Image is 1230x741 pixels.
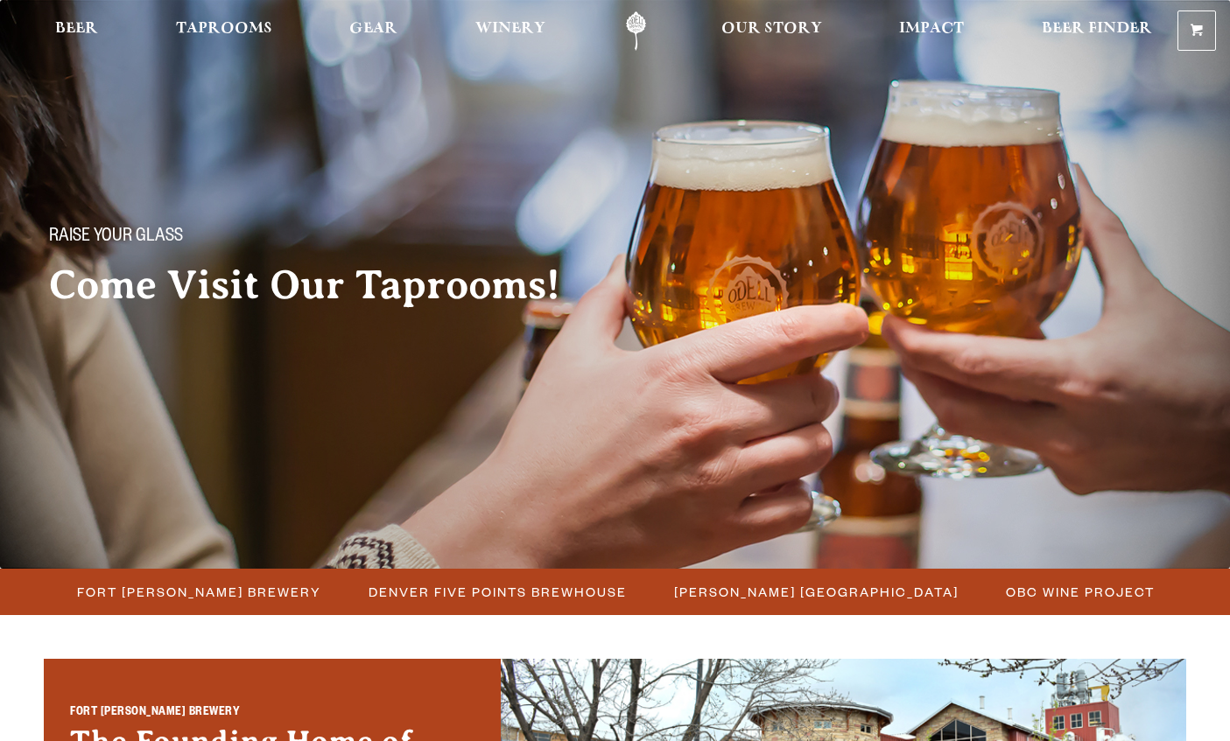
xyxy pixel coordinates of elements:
[995,579,1163,605] a: OBC Wine Project
[664,579,967,605] a: [PERSON_NAME] [GEOGRAPHIC_DATA]
[77,579,321,605] span: Fort [PERSON_NAME] Brewery
[464,11,557,51] a: Winery
[369,579,627,605] span: Denver Five Points Brewhouse
[165,11,284,51] a: Taprooms
[899,22,964,36] span: Impact
[358,579,636,605] a: Denver Five Points Brewhouse
[1006,579,1155,605] span: OBC Wine Project
[1042,22,1152,36] span: Beer Finder
[49,227,183,249] span: Raise your glass
[338,11,409,51] a: Gear
[674,579,959,605] span: [PERSON_NAME] [GEOGRAPHIC_DATA]
[44,11,109,51] a: Beer
[349,22,397,36] span: Gear
[70,704,474,724] h2: Fort [PERSON_NAME] Brewery
[475,22,545,36] span: Winery
[710,11,833,51] a: Our Story
[67,579,330,605] a: Fort [PERSON_NAME] Brewery
[603,11,669,51] a: Odell Home
[55,22,98,36] span: Beer
[176,22,272,36] span: Taprooms
[49,263,595,307] h2: Come Visit Our Taprooms!
[721,22,822,36] span: Our Story
[888,11,975,51] a: Impact
[1030,11,1163,51] a: Beer Finder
